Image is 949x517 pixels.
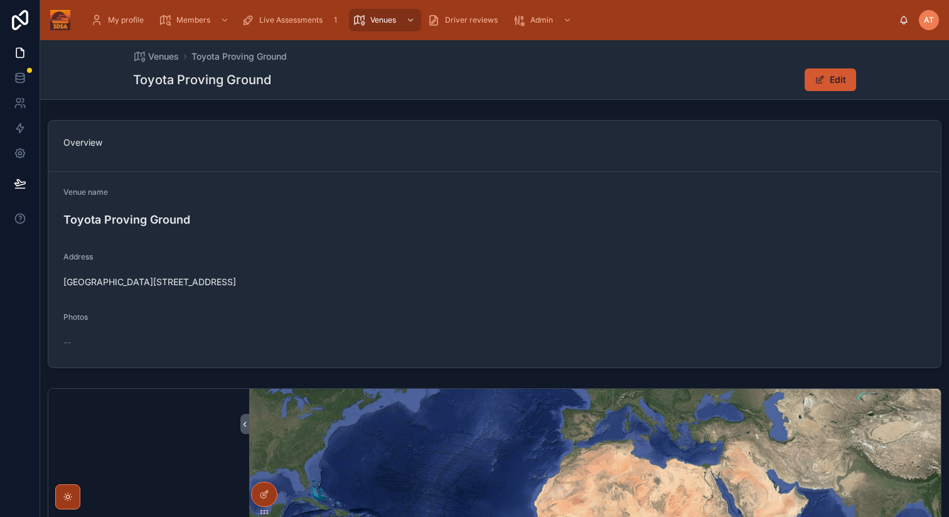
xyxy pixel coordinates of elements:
[176,15,210,25] span: Members
[63,187,108,197] span: Venue name
[259,15,323,25] span: Live Assessments
[63,211,926,228] h4: Toyota Proving Ground
[63,136,926,149] p: Overview
[148,50,179,63] span: Venues
[191,50,287,63] a: Toyota Proving Ground
[155,9,235,31] a: Members
[238,9,346,31] a: Live Assessments1
[133,50,179,63] a: Venues
[63,336,71,349] span: --
[87,9,153,31] a: My profile
[530,15,553,25] span: Admin
[108,15,144,25] span: My profile
[63,276,926,288] span: [GEOGRAPHIC_DATA][STREET_ADDRESS]
[328,13,343,28] div: 1
[370,15,396,25] span: Venues
[63,252,93,261] span: Address
[50,10,70,30] img: App logo
[445,15,498,25] span: Driver reviews
[349,9,421,31] a: Venues
[509,9,578,31] a: Admin
[424,9,507,31] a: Driver reviews
[805,68,856,91] button: Edit
[80,6,899,34] div: scrollable content
[924,15,934,25] span: AT
[133,71,271,89] h1: Toyota Proving Ground
[63,312,88,322] span: Photos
